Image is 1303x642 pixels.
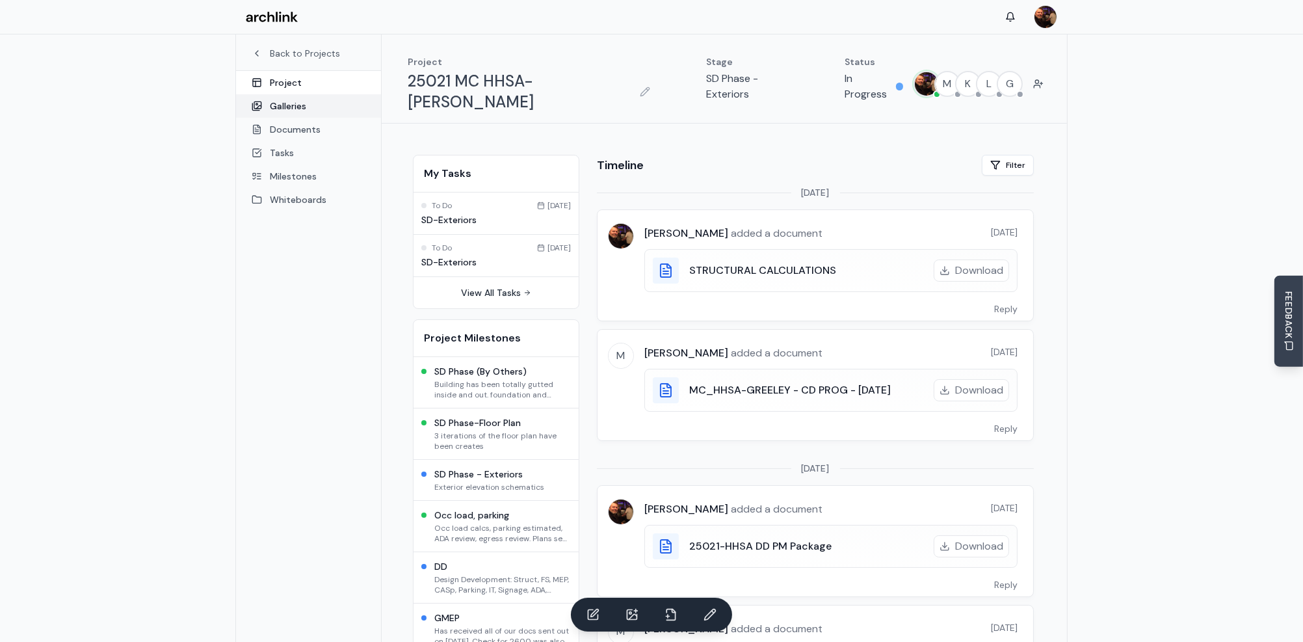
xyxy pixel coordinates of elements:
[252,47,365,60] a: Back to Projects
[955,263,1003,278] span: Download
[434,611,571,624] h3: GMEP
[644,346,728,360] span: [PERSON_NAME]
[424,330,568,346] h2: Project Milestones
[728,502,823,516] span: added a document
[236,188,381,211] a: Whiteboards
[236,94,381,118] a: Galleries
[461,286,531,299] a: View All Tasks
[421,213,571,226] h3: SD-Exteriors
[934,535,1009,557] button: Download
[845,71,891,102] p: In Progress
[236,165,381,188] a: Milestones
[434,560,571,573] h3: DD
[706,71,793,102] p: SD Phase - Exteriors
[537,200,571,211] div: [DATE]
[845,55,903,68] p: Status
[979,297,1033,321] button: Reply
[597,156,644,174] h2: Timeline
[915,72,938,96] img: MARC JONES
[408,71,631,113] h1: 25021 MC HHSA-[PERSON_NAME]
[936,72,959,96] span: M
[434,482,544,492] p: Exterior elevation schematics
[609,224,633,248] img: MARC JONES
[728,622,823,635] span: added a document
[991,226,1018,239] span: [DATE]
[955,382,1003,398] span: Download
[537,243,571,253] div: [DATE]
[609,500,633,524] img: MARC JONES
[914,71,940,97] button: MARC JONES
[934,379,1009,401] button: Download
[421,256,571,269] h3: SD-Exteriors
[802,462,830,475] span: [DATE]
[976,71,1002,97] button: L
[236,118,381,141] a: Documents
[689,382,891,398] h3: MC_HHSA-GREELEY - CD PROG - [DATE]
[236,141,381,165] a: Tasks
[434,416,571,429] h3: SD Phase-Floor Plan
[979,573,1033,596] button: Reply
[689,263,836,278] h3: STRUCTURAL CALCULATIONS
[432,243,452,253] span: To Do
[236,71,381,94] a: Project
[955,71,981,97] button: K
[432,200,452,211] span: To Do
[609,343,633,368] span: M
[802,186,830,199] span: [DATE]
[982,155,1034,176] button: Filter
[728,346,823,360] span: added a document
[997,71,1023,97] button: G
[434,523,571,544] p: Occ load calcs, parking estimated, ADA review, egress review. Plans sent to [GEOGRAPHIC_DATA] for...
[424,166,568,181] h2: My Tasks
[955,539,1003,554] span: Download
[644,502,728,516] span: [PERSON_NAME]
[434,468,544,481] h3: SD Phase - Exteriors
[934,260,1009,282] button: Download
[434,431,571,451] p: 3 iterations of the floor plan have been creates
[246,12,298,23] img: Archlink
[434,379,571,400] p: Building has been totally gutted inside and out. foundation and framing - walls and roof remain.
[991,345,1018,358] span: [DATE]
[706,55,793,68] p: Stage
[977,72,1001,96] span: L
[434,509,571,522] h3: Occ load, parking
[728,226,823,240] span: added a document
[991,621,1018,634] span: [DATE]
[1282,291,1295,338] span: FEEDBACK
[408,55,654,68] p: Project
[689,539,832,554] h3: 25021-HHSA DD PM Package
[1034,6,1057,28] img: MARC JONES
[979,417,1033,440] button: Reply
[956,72,980,96] span: K
[1274,275,1303,367] button: Send Feedback
[991,502,1018,515] span: [DATE]
[434,574,571,595] p: Design Development: Struct, FS, MEP, CASp, Parking, IT, Signage, ADA, Egress, Etc.
[434,365,571,378] h3: SD Phase (By Others)
[644,226,728,240] span: [PERSON_NAME]
[998,72,1021,96] span: G
[934,71,960,97] button: M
